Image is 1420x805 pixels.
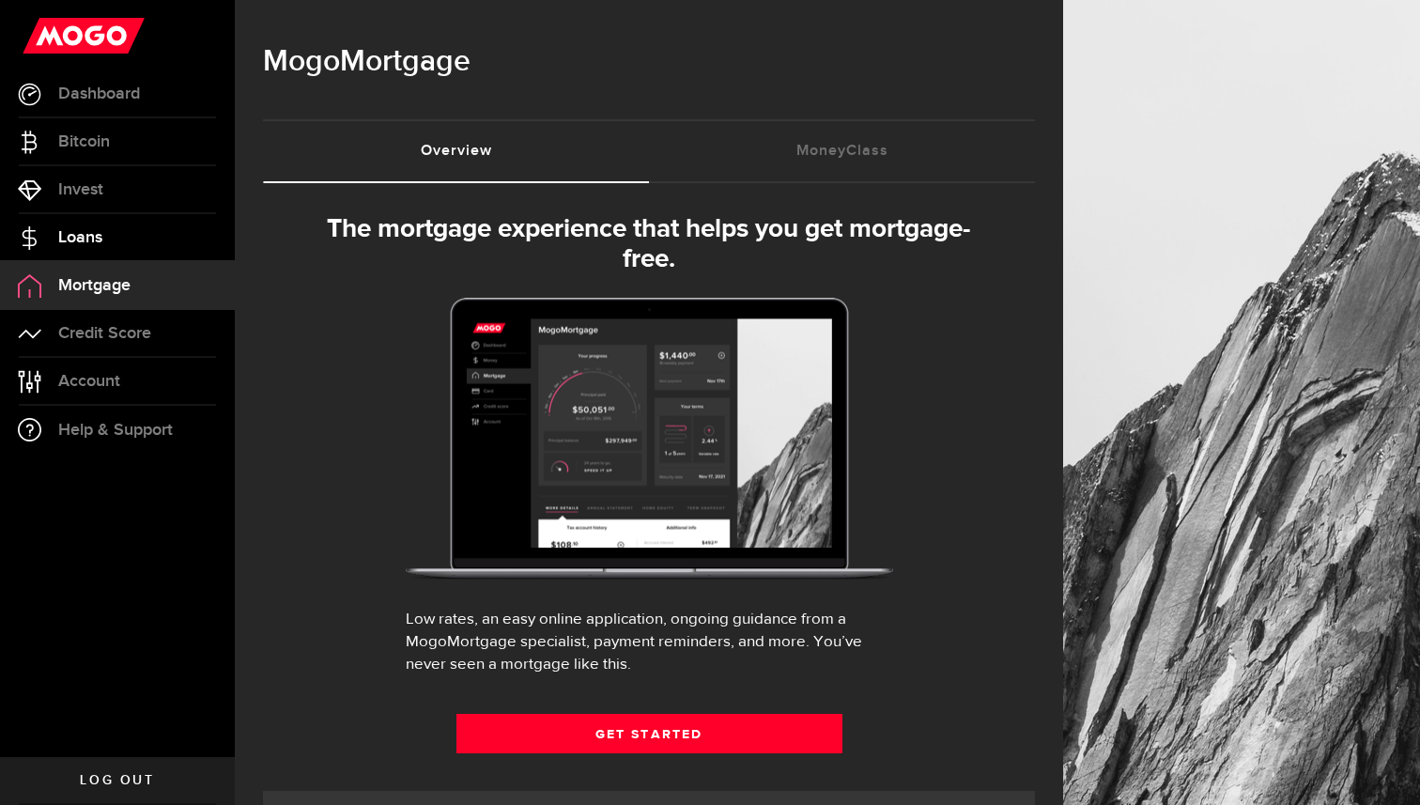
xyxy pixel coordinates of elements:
[58,325,151,342] span: Credit Score
[58,181,103,198] span: Invest
[58,229,102,246] span: Loans
[15,8,71,64] button: Open LiveChat chat widget
[58,133,110,150] span: Bitcoin
[58,373,120,390] span: Account
[58,422,173,439] span: Help & Support
[263,121,649,181] a: Overview
[80,774,154,787] span: Log out
[263,43,340,80] span: Mogo
[456,714,842,753] a: Get Started
[406,609,893,676] div: Low rates, an easy online application, ongoing guidance from a MogoMortgage specialist, payment r...
[58,277,131,294] span: Mortgage
[327,214,970,274] h3: The mortgage experience that helps you get mortgage-free.
[263,119,1035,183] ul: Tabs Navigation
[649,121,1035,181] a: MoneyClass
[58,85,140,102] span: Dashboard
[263,38,1035,86] h1: Mortgage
